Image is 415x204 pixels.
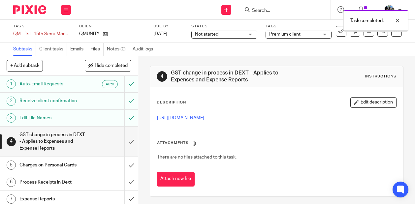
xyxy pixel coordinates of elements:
h1: Process Receipts in Dext [19,177,85,187]
a: Files [90,43,104,56]
h1: GST change in process in DEXT - Applies to Expenses and Expense Reports [19,130,85,153]
div: 3 [7,113,16,123]
button: + Add subtask [7,60,43,71]
h1: Expense Reports [19,194,85,204]
h1: Charges on Personal Cards [19,160,85,170]
label: Due by [153,24,183,29]
img: Pixie [13,5,46,14]
div: 1 [7,79,16,89]
span: [DATE] [153,32,167,36]
a: Client tasks [39,43,67,56]
a: Audit logs [133,43,156,56]
span: Premium client [269,32,301,37]
h1: Edit File Names [19,113,85,123]
p: Description [157,100,186,105]
div: QM - 1st -15th Semi-Monthly Bookkeeping - August [13,31,71,37]
div: 2 [7,97,16,106]
h1: Auto-Email Requests [19,79,85,89]
div: 6 [7,178,16,187]
label: Task [13,24,71,29]
span: There are no files attached to this task. [157,155,237,160]
img: Screen%20Shot%202020-06-25%20at%209.49.30%20AM.png [384,5,395,15]
p: Task completed. [350,17,384,24]
label: Client [79,24,145,29]
span: Attachments [157,141,189,145]
button: Edit description [350,97,397,108]
a: Notes (0) [107,43,129,56]
button: Attach new file [157,172,195,187]
a: Emails [70,43,87,56]
div: 7 [7,194,16,204]
p: QMUNITY [79,31,100,37]
a: [URL][DOMAIN_NAME] [157,116,204,120]
div: 5 [7,160,16,170]
div: 4 [7,137,16,146]
span: Not started [195,32,218,37]
div: Auto [102,80,118,88]
button: Hide completed [85,60,131,71]
div: 4 [157,71,167,82]
div: Instructions [365,74,397,79]
label: Status [191,24,257,29]
h1: GST change in process in DEXT - Applies to Expenses and Expense Reports [171,70,291,84]
h1: Receive client confirmation [19,96,85,106]
span: Hide completed [95,63,128,69]
a: Subtasks [13,43,36,56]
